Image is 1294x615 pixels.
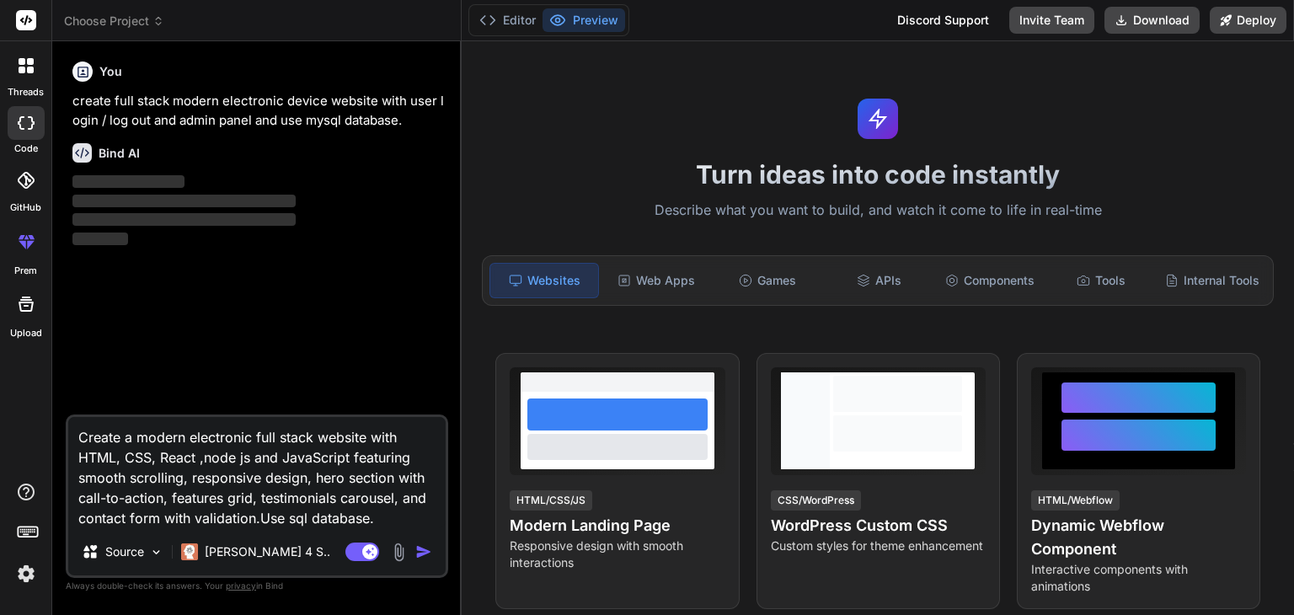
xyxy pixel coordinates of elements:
[181,543,198,560] img: Claude 4 Sonnet
[510,514,725,537] h4: Modern Landing Page
[8,85,44,99] label: threads
[12,559,40,588] img: settings
[1158,263,1266,298] div: Internal Tools
[14,264,37,278] label: prem
[1104,7,1200,34] button: Download
[1031,561,1246,595] p: Interactive components with animations
[389,543,409,562] img: attachment
[1031,490,1120,511] div: HTML/Webflow
[10,201,41,215] label: GitHub
[1210,7,1286,34] button: Deploy
[72,195,296,207] span: ‌
[72,213,296,226] span: ‌
[105,543,144,560] p: Source
[99,145,140,162] h6: Bind AI
[64,13,164,29] span: Choose Project
[1047,263,1155,298] div: Tools
[72,175,184,188] span: ‌
[1031,514,1246,561] h4: Dynamic Webflow Component
[226,580,256,591] span: privacy
[473,8,543,32] button: Editor
[510,490,592,511] div: HTML/CSS/JS
[510,537,725,571] p: Responsive design with smooth interactions
[99,63,122,80] h6: You
[887,7,999,34] div: Discord Support
[68,417,446,528] textarea: Create a modern electronic full stack website with HTML, CSS, React ,node js and JavaScript featu...
[72,92,445,130] p: create full stack modern electronic device website with user login / log out and admin panel and ...
[714,263,821,298] div: Games
[472,159,1284,190] h1: Turn ideas into code instantly
[10,326,42,340] label: Upload
[472,200,1284,222] p: Describe what you want to build, and watch it come to life in real-time
[66,578,448,594] p: Always double-check its answers. Your in Bind
[602,263,710,298] div: Web Apps
[72,233,128,245] span: ‌
[825,263,933,298] div: APIs
[771,514,986,537] h4: WordPress Custom CSS
[543,8,625,32] button: Preview
[205,543,330,560] p: [PERSON_NAME] 4 S..
[1009,7,1094,34] button: Invite Team
[771,490,861,511] div: CSS/WordPress
[936,263,1044,298] div: Components
[771,537,986,554] p: Custom styles for theme enhancement
[149,545,163,559] img: Pick Models
[415,543,432,560] img: icon
[489,263,599,298] div: Websites
[14,142,38,156] label: code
